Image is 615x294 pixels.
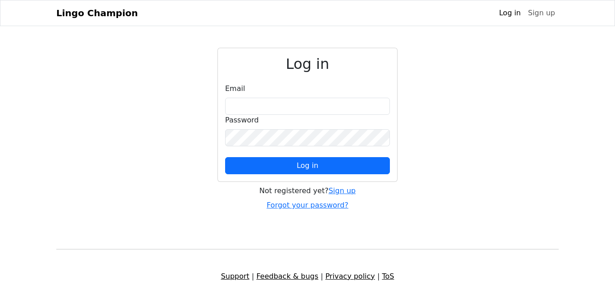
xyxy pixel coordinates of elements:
[225,157,390,174] button: Log in
[225,83,245,94] label: Email
[256,272,318,280] a: Feedback & bugs
[221,272,249,280] a: Support
[329,186,356,195] a: Sign up
[51,271,564,282] div: | | |
[225,55,390,72] h2: Log in
[217,185,398,196] div: Not registered yet?
[297,161,318,170] span: Log in
[56,4,138,22] a: Lingo Champion
[267,201,348,209] a: Forgot your password?
[495,4,524,22] a: Log in
[525,4,559,22] a: Sign up
[326,272,375,280] a: Privacy policy
[225,115,259,126] label: Password
[382,272,394,280] a: ToS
